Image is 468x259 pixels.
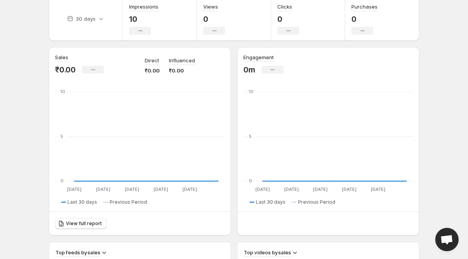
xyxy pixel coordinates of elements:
[67,187,82,192] text: [DATE]
[342,187,356,192] text: [DATE]
[67,199,97,205] span: Last 30 days
[169,67,195,74] p: ₹0.00
[277,14,299,24] p: 0
[298,199,335,205] span: Previous Period
[154,187,168,192] text: [DATE]
[249,89,253,94] text: 10
[110,199,147,205] span: Previous Period
[55,248,100,256] h3: Top feeds by sales
[255,187,270,192] text: [DATE]
[145,56,159,64] p: Direct
[203,3,218,11] h3: Views
[351,14,378,24] p: 0
[60,89,65,94] text: 10
[277,3,292,11] h3: Clicks
[183,187,197,192] text: [DATE]
[284,187,299,192] text: [DATE]
[249,178,252,183] text: 0
[244,248,291,256] h3: Top videos by sales
[371,187,385,192] text: [DATE]
[435,228,459,251] div: Open chat
[129,3,158,11] h3: Impressions
[125,187,139,192] text: [DATE]
[169,56,195,64] p: Influenced
[60,178,64,183] text: 0
[60,134,63,139] text: 5
[129,14,158,24] p: 10
[145,67,160,74] p: ₹0.00
[203,14,225,24] p: 0
[76,15,96,23] p: 30 days
[249,134,252,139] text: 5
[55,53,68,61] h3: Sales
[351,3,378,11] h3: Purchases
[313,187,328,192] text: [DATE]
[55,218,106,229] a: View full report
[66,220,102,227] span: View full report
[243,53,274,61] h3: Engagement
[243,65,255,74] p: 0m
[256,199,285,205] span: Last 30 days
[96,187,110,192] text: [DATE]
[55,65,76,74] p: ₹0.00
